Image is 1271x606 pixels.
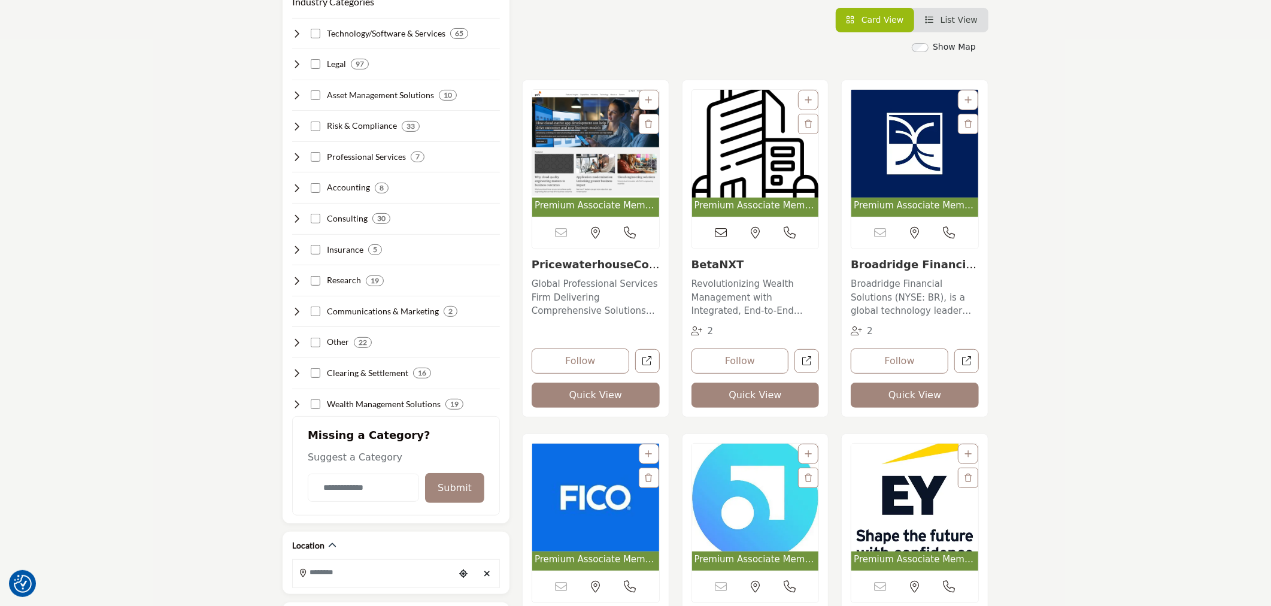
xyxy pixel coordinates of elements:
[794,349,819,374] a: Open betanxt in new tab
[14,575,32,593] img: Revisit consent button
[311,59,320,69] input: Select Legal checkbox
[327,367,408,379] h4: Clearing & Settlement: Facilitating the efficient processing, clearing, and settlement of securit...
[439,90,457,101] div: 10 Results For Asset Management Solutions
[311,245,320,254] input: Select Insurance checkbox
[402,121,420,132] div: 33 Results For Risk & Compliance
[954,349,979,374] a: Open broadridge-financial-solutions-inc in new tab
[532,444,659,552] img: FICO
[692,444,819,552] img: Smarsh
[372,213,390,224] div: 30 Results For Consulting
[851,383,979,408] button: Quick View
[532,349,629,374] button: Follow
[691,383,820,408] button: Quick View
[444,306,457,317] div: 2 Results For Communications & Marketing
[418,369,426,377] b: 16
[327,58,346,70] h4: Legal: Providing legal advice, compliance support, and litigation services to securities industry...
[925,15,978,25] a: View List
[373,246,377,254] b: 5
[532,274,660,318] a: Global Professional Services Firm Delivering Comprehensive Solutions for Financial Institutions P...
[691,277,820,318] p: Revolutionizing Wealth Management with Integrated, End-to-End Solutions Situated at the forefront...
[851,258,976,284] a: Broadridge Financial...
[415,153,420,161] b: 7
[847,15,904,25] a: View Card
[308,474,419,502] input: Category Name
[836,8,915,32] li: Card View
[411,151,424,162] div: 7 Results For Professional Services
[535,199,657,213] span: Premium Associate Member
[851,90,978,198] img: Broadridge Financial Solutions, Inc.
[327,274,361,286] h4: Research: Conducting market, financial, economic, and industry research for securities industry p...
[532,258,660,271] h3: PricewaterhouseCoopers LLP
[532,444,659,571] a: Open Listing in new tab
[327,28,445,40] h4: Technology/Software & Services: Developing and implementing technology solutions to support secur...
[964,95,972,105] a: Add To List
[635,349,660,374] a: Open pricewaterhousecoopers-llp in new tab
[327,89,434,101] h4: Asset Management Solutions: Offering investment strategies, portfolio management, and performance...
[851,90,978,217] a: Open Listing in new tab
[327,181,370,193] h4: Accounting: Providing financial reporting, auditing, tax, and advisory services to securities ind...
[311,122,320,131] input: Select Risk & Compliance checkbox
[327,120,397,132] h4: Risk & Compliance: Helping securities industry firms manage risk, ensure compliance, and prevent ...
[691,274,820,318] a: Revolutionizing Wealth Management with Integrated, End-to-End Solutions Situated at the forefront...
[311,90,320,100] input: Select Asset Management Solutions checkbox
[851,349,948,374] button: Follow
[292,540,324,552] h2: Location
[532,383,660,408] button: Quick View
[308,452,402,463] span: Suggest a Category
[691,258,744,271] a: BetaNXT
[851,325,873,338] div: Followers
[413,368,431,378] div: 16 Results For Clearing & Settlement
[941,15,978,25] span: List View
[311,276,320,286] input: Select Research checkbox
[311,368,320,378] input: Select Clearing & Settlement checkbox
[351,59,369,69] div: 97 Results For Legal
[368,244,382,255] div: 5 Results For Insurance
[535,553,657,566] span: Premium Associate Member
[327,151,406,163] h4: Professional Services: Delivering staffing, training, and outsourcing services to support securit...
[854,199,976,213] span: Premium Associate Member
[691,325,714,338] div: Followers
[380,184,384,192] b: 8
[964,449,972,459] a: Add To List
[694,199,817,213] span: Premium Associate Member
[377,214,386,223] b: 30
[327,398,441,410] h4: Wealth Management Solutions: Providing comprehensive wealth management services to high-net-worth...
[293,561,454,584] input: Search Location
[691,349,789,374] button: Follow
[327,213,368,225] h4: Consulting: Providing strategic, operational, and technical consulting services to securities ind...
[359,338,367,347] b: 22
[425,473,484,503] button: Submit
[694,553,817,566] span: Premium Associate Member
[375,183,389,193] div: 8 Results For Accounting
[708,326,714,337] span: 2
[311,307,320,316] input: Select Communications & Marketing checkbox
[311,29,320,38] input: Select Technology/Software & Services checkbox
[371,277,379,285] b: 19
[327,305,439,317] h4: Communications & Marketing: Delivering marketing, public relations, and investor relations servic...
[867,326,873,337] span: 2
[851,277,979,318] p: Broadridge Financial Solutions (NYSE: BR), is a global technology leader with the trusted experti...
[645,95,653,105] a: Add To List
[854,553,976,566] span: Premium Associate Member
[311,152,320,162] input: Select Professional Services checkbox
[445,399,463,410] div: 19 Results For Wealth Management Solutions
[455,29,463,38] b: 65
[914,8,988,32] li: List View
[311,399,320,409] input: Select Wealth Management Solutions checkbox
[327,244,363,256] h4: Insurance: Offering insurance solutions to protect securities industry firms from various risks.
[851,258,979,271] h3: Broadridge Financial Solutions, Inc.
[366,275,384,286] div: 19 Results For Research
[356,60,364,68] b: 97
[308,429,484,450] h2: Missing a Category?
[444,91,452,99] b: 10
[478,561,496,587] div: Clear search location
[454,561,472,587] div: Choose your current location
[450,28,468,39] div: 65 Results For Technology/Software & Services
[851,444,978,552] img: Ernst & Young LLP
[450,400,459,408] b: 19
[692,90,819,217] a: Open Listing in new tab
[448,307,453,316] b: 2
[532,90,659,198] img: PricewaterhouseCoopers LLP
[311,214,320,223] input: Select Consulting checkbox
[805,449,812,459] a: Add To List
